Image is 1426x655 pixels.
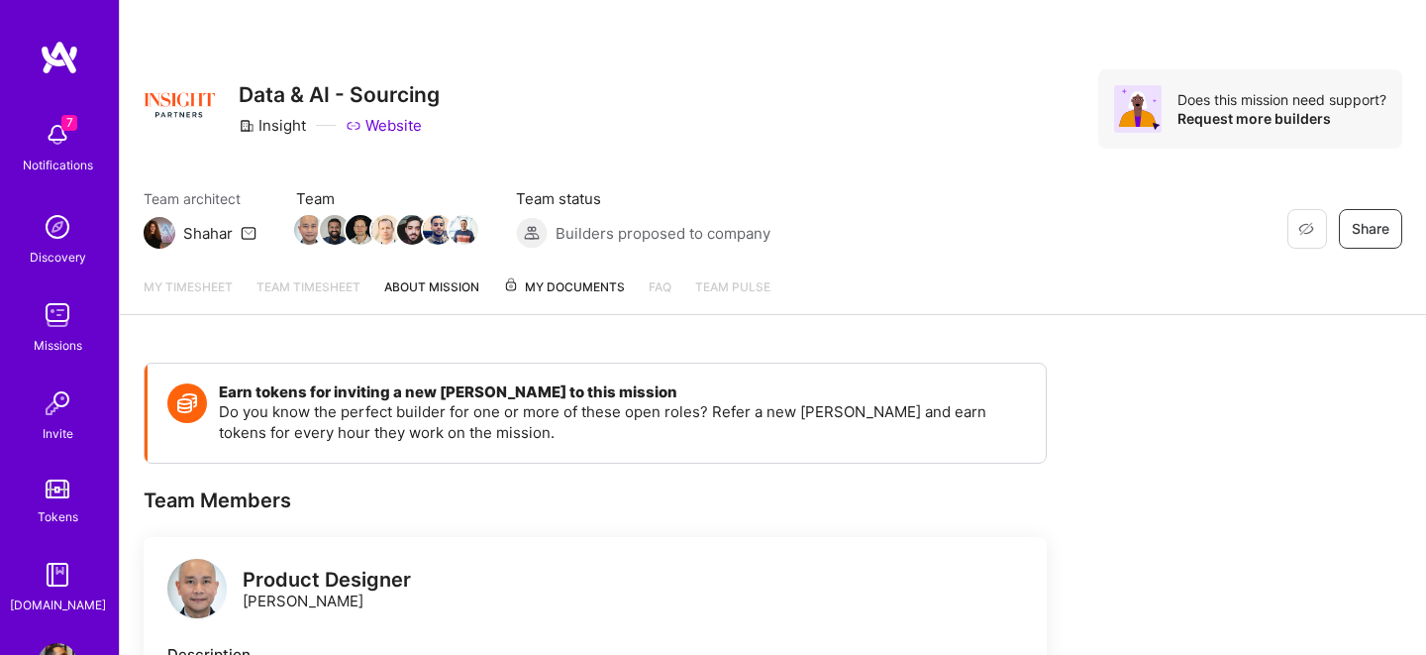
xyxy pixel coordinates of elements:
[695,279,770,294] span: Team Pulse
[1177,90,1386,109] div: Does this mission need support?
[23,155,93,175] div: Notifications
[320,215,350,245] img: Team Member Avatar
[346,215,375,245] img: Team Member Avatar
[373,213,399,247] a: Team Member Avatar
[167,383,207,423] img: Token icon
[256,276,360,314] a: Team timesheet
[449,215,478,245] img: Team Member Avatar
[219,401,1026,443] p: Do you know the perfect builder for one or more of these open roles? Refer a new [PERSON_NAME] an...
[46,480,69,498] img: tokens
[399,213,425,247] a: Team Member Avatar
[144,69,215,141] img: Company Logo
[40,40,79,75] img: logo
[239,118,255,134] i: icon CompanyGray
[346,115,422,136] a: Website
[322,213,348,247] a: Team Member Avatar
[425,213,451,247] a: Team Member Avatar
[241,225,256,241] i: icon Mail
[38,555,77,595] img: guide book
[38,115,77,155] img: bell
[1114,85,1162,133] img: Avatar
[144,217,175,249] img: Team Architect
[219,383,1026,401] h4: Earn tokens for inviting a new [PERSON_NAME] to this mission
[1352,219,1389,239] span: Share
[296,213,322,247] a: Team Member Avatar
[239,115,306,136] div: Insight
[10,595,106,615] div: [DOMAIN_NAME]
[451,213,476,247] a: Team Member Avatar
[397,215,427,245] img: Team Member Avatar
[516,217,548,249] img: Builders proposed to company
[294,215,324,245] img: Team Member Avatar
[38,506,78,527] div: Tokens
[239,82,440,107] h3: Data & AI - Sourcing
[183,223,233,244] div: Shahar
[649,276,671,314] a: FAQ
[423,215,453,245] img: Team Member Avatar
[695,276,770,314] a: Team Pulse
[516,188,770,209] span: Team status
[556,223,770,244] span: Builders proposed to company
[30,247,86,268] div: Discovery
[43,423,73,444] div: Invite
[243,570,411,591] div: Product Designer
[1339,209,1402,249] button: Share
[38,295,77,335] img: teamwork
[38,207,77,247] img: discovery
[38,383,77,423] img: Invite
[1177,109,1386,128] div: Request more builders
[1298,221,1314,237] i: icon EyeClosed
[296,188,476,209] span: Team
[384,276,479,314] a: About Mission
[144,276,233,314] a: My timesheet
[503,276,625,298] span: My Documents
[371,215,401,245] img: Team Member Avatar
[34,335,82,356] div: Missions
[167,559,227,623] a: logo
[144,188,256,209] span: Team architect
[503,276,625,314] a: My Documents
[348,213,373,247] a: Team Member Avatar
[167,559,227,618] img: logo
[144,488,1047,513] div: Team Members
[61,115,77,131] span: 7
[243,570,411,611] div: [PERSON_NAME]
